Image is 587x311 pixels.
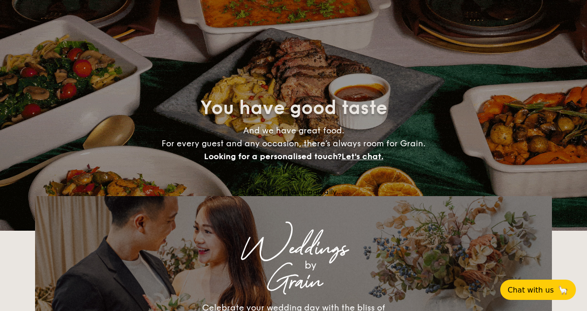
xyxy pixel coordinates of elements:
[35,187,552,196] div: Loading menus magically...
[508,286,554,294] span: Chat with us
[116,240,471,257] div: Weddings
[500,280,576,300] button: Chat with us🦙
[150,257,471,274] div: by
[341,151,383,161] span: Let's chat.
[116,274,471,290] div: Grain
[557,285,569,295] span: 🦙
